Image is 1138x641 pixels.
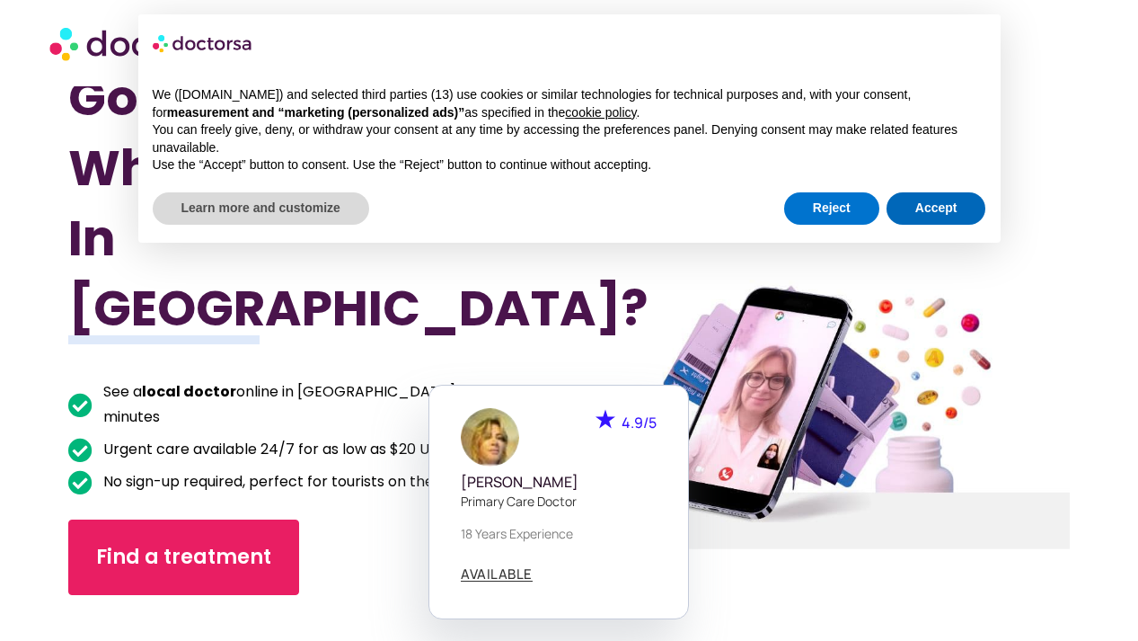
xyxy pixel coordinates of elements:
[153,86,986,121] p: We ([DOMAIN_NAME]) and selected third parties (13) use cookies or similar technologies for techni...
[68,63,494,343] h1: Got Sick While Traveling In [GEOGRAPHIC_DATA]?
[461,567,533,581] span: AVAILABLE
[96,543,271,572] span: Find a treatment
[461,524,657,543] p: 18 years experience
[153,121,986,156] p: You can freely give, deny, or withdraw your consent at any time by accessing the preferences pane...
[461,492,657,511] p: Primary care doctor
[99,469,455,494] span: No sign-up required, perfect for tourists on the go
[153,156,986,174] p: Use the “Accept” button to consent. Use the “Reject” button to continue without accepting.
[99,437,448,462] span: Urgent care available 24/7 for as low as $20 USD
[461,567,533,582] a: AVAILABLE
[565,105,636,120] a: cookie policy
[153,192,369,225] button: Learn more and customize
[153,29,253,58] img: logo
[622,413,657,432] span: 4.9/5
[142,381,236,402] b: local doctor
[99,379,494,430] span: See a online in [GEOGRAPHIC_DATA] in minutes
[784,192,879,225] button: Reject
[167,105,464,120] strong: measurement and “marketing (personalized ads)”
[68,520,299,595] a: Find a treatment
[461,474,657,491] h5: [PERSON_NAME]
[887,192,986,225] button: Accept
